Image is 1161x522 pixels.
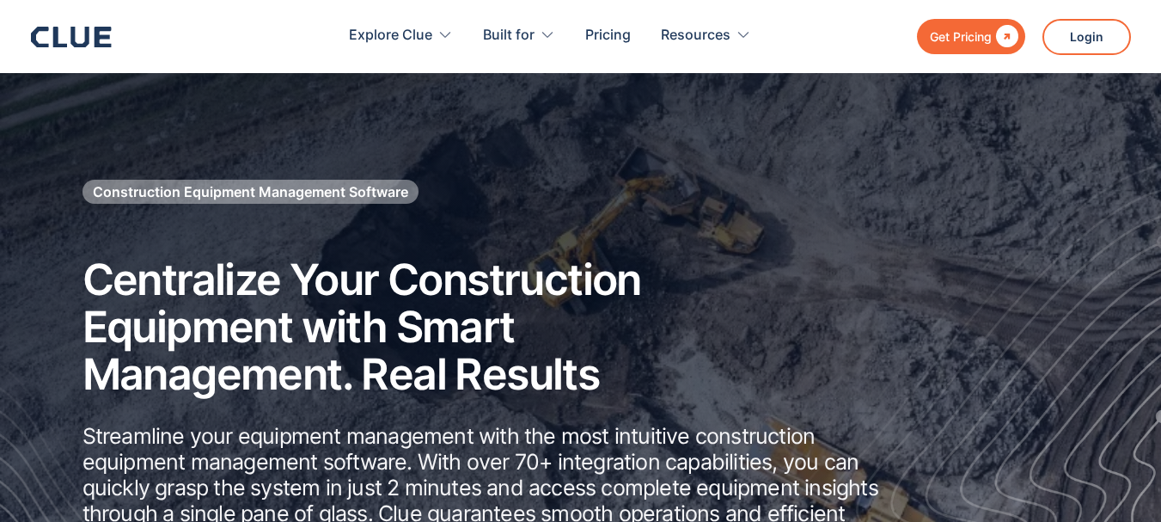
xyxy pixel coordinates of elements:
[661,9,751,63] div: Resources
[483,9,555,63] div: Built for
[349,9,453,63] div: Explore Clue
[661,9,730,63] div: Resources
[1042,19,1131,55] a: Login
[930,26,992,47] div: Get Pricing
[349,9,432,63] div: Explore Clue
[992,26,1018,47] div: 
[483,9,535,63] div: Built for
[82,256,770,398] h2: Centralize Your Construction Equipment with Smart Management. Real Results
[585,9,631,63] a: Pricing
[93,182,408,201] h1: Construction Equipment Management Software
[917,19,1025,54] a: Get Pricing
